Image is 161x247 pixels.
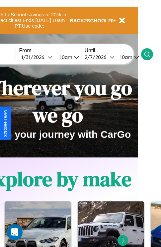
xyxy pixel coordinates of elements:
div: 2 / 7 / 2026 [85,54,110,60]
button: 1/31/2026 [19,54,54,61]
button: 10am [115,54,141,61]
div: Give Feedback [3,110,8,137]
b: BACK2SCHOOL20 [70,18,114,23]
button: 10am [54,54,81,61]
label: Until [85,48,141,54]
div: 10am [56,54,74,60]
div: 1 / 31 / 2026 [21,54,47,60]
label: From [19,48,81,54]
div: Open Intercom Messenger [7,224,23,240]
div: 10am [117,54,134,60]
